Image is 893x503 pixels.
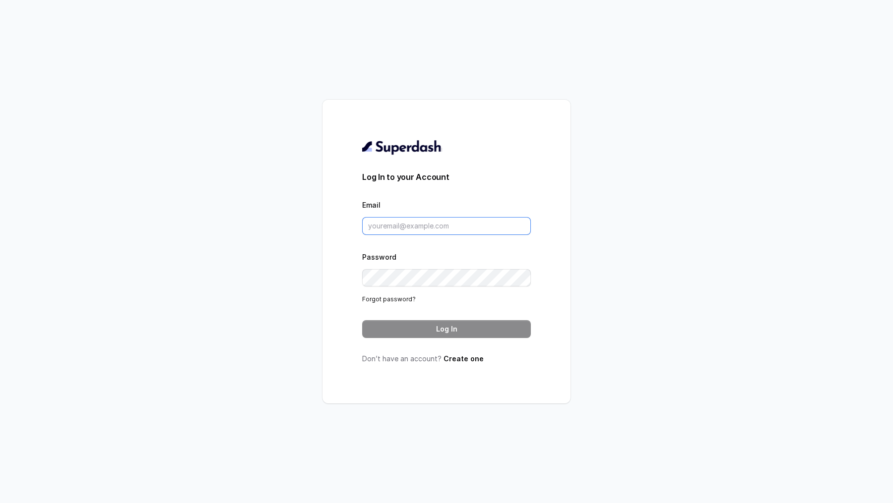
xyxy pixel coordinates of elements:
[362,171,531,183] h3: Log In to your Account
[362,354,531,364] p: Don’t have an account?
[362,253,396,261] label: Password
[362,217,531,235] input: youremail@example.com
[362,295,416,303] a: Forgot password?
[444,354,484,363] a: Create one
[362,320,531,338] button: Log In
[362,139,442,155] img: light.svg
[362,201,381,209] label: Email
